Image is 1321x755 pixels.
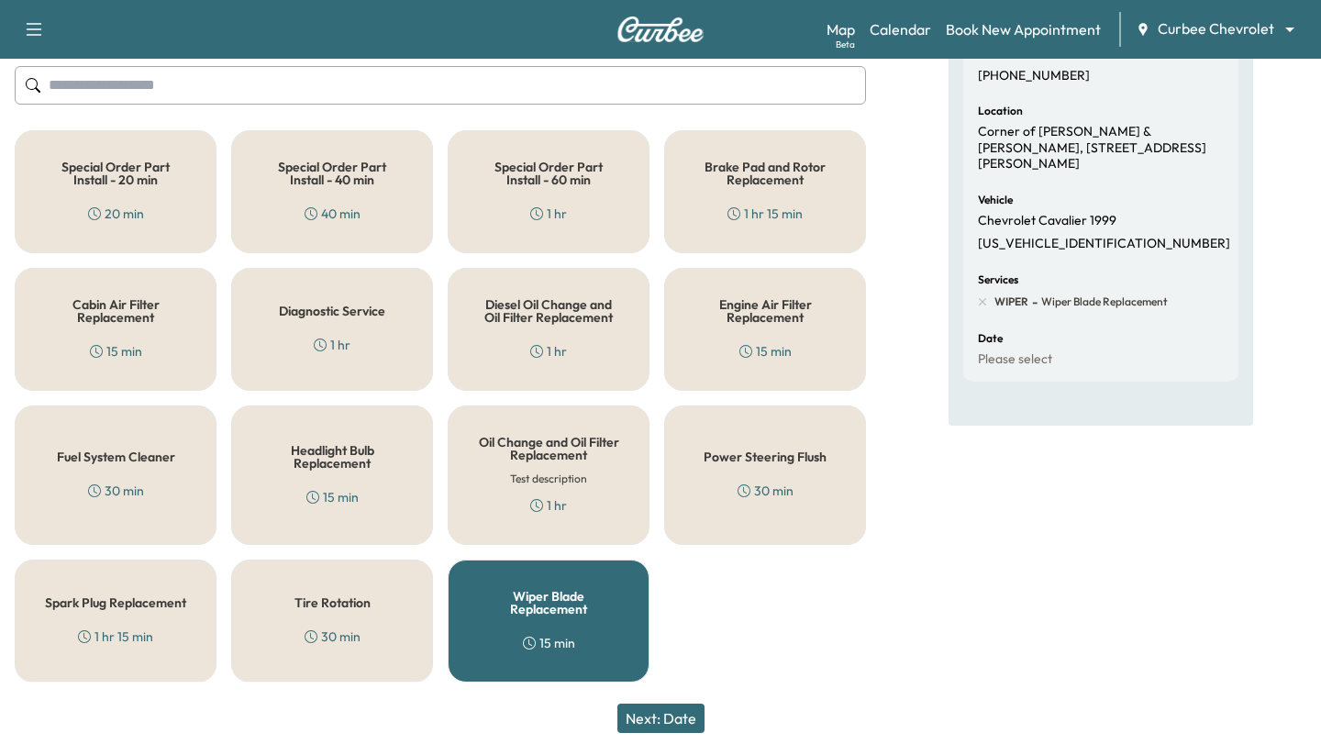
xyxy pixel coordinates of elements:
div: 20 min [88,205,144,223]
div: 15 min [739,342,792,361]
div: 15 min [523,634,575,652]
h5: Diesel Oil Change and Oil Filter Replacement [478,298,619,324]
span: Wiper Blade Replacement [1038,294,1168,309]
h5: Special Order Part Install - 40 min [261,161,403,186]
p: Corner of [PERSON_NAME] & [PERSON_NAME], [STREET_ADDRESS][PERSON_NAME] [978,124,1224,172]
div: 40 min [305,205,361,223]
div: 15 min [90,342,142,361]
h5: Diagnostic Service [279,305,385,317]
div: 1 hr [314,336,350,354]
h5: Brake Pad and Rotor Replacement [694,161,836,186]
p: Chevrolet Cavalier 1999 [978,213,1116,229]
h5: Fuel System Cleaner [57,450,175,463]
h5: Headlight Bulb Replacement [261,444,403,470]
h5: Spark Plug Replacement [45,596,186,609]
h5: Power Steering Flush [704,450,827,463]
div: 1 hr 15 min [727,205,803,223]
img: Curbee Logo [616,17,705,42]
h6: Location [978,105,1023,117]
p: [PHONE_NUMBER] [978,68,1090,84]
span: WIPER [994,294,1028,309]
span: Curbee Chevrolet [1158,18,1274,39]
h6: Vehicle [978,194,1013,205]
div: 30 min [88,482,144,500]
div: 1 hr [530,496,567,515]
span: - [1028,293,1038,311]
h5: Engine Air Filter Replacement [694,298,836,324]
h5: Tire Rotation [294,596,371,609]
button: Next: Date [617,704,705,733]
h5: Cabin Air Filter Replacement [45,298,186,324]
div: 30 min [305,627,361,646]
h6: Test description [510,471,587,487]
div: 30 min [738,482,794,500]
div: 15 min [306,488,359,506]
h5: Oil Change and Oil Filter Replacement [478,436,619,461]
div: 1 hr 15 min [78,627,153,646]
a: MapBeta [827,18,855,40]
h6: Services [978,274,1018,285]
h5: Special Order Part Install - 60 min [478,161,619,186]
p: [US_VEHICLE_IDENTIFICATION_NUMBER] [978,236,1230,252]
h5: Special Order Part Install - 20 min [45,161,186,186]
div: 1 hr [530,205,567,223]
a: Book New Appointment [946,18,1101,40]
div: 1 hr [530,342,567,361]
p: Please select [978,351,1052,368]
h5: Wiper Blade Replacement [478,590,619,616]
div: Beta [836,38,855,51]
h6: Date [978,333,1003,344]
a: Calendar [870,18,931,40]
